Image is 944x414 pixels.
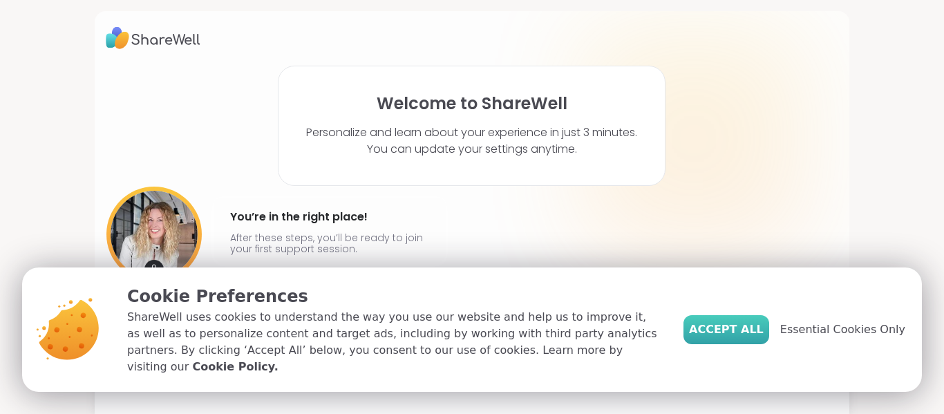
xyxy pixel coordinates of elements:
p: After these steps, you’ll be ready to join your first support session. [230,232,429,254]
p: ShareWell uses cookies to understand the way you use our website and help us to improve it, as we... [127,309,661,375]
span: Essential Cookies Only [780,321,905,338]
img: User image [106,187,202,282]
p: Personalize and learn about your experience in just 3 minutes. You can update your settings anytime. [306,124,637,158]
span: Accept All [689,321,764,338]
button: Accept All [683,315,769,344]
img: mic icon [144,260,164,279]
h1: Welcome to ShareWell [377,94,567,113]
a: Cookie Policy. [192,359,278,375]
img: ShareWell Logo [106,22,200,54]
p: Cookie Preferences [127,284,661,309]
h4: You’re in the right place! [230,206,429,228]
